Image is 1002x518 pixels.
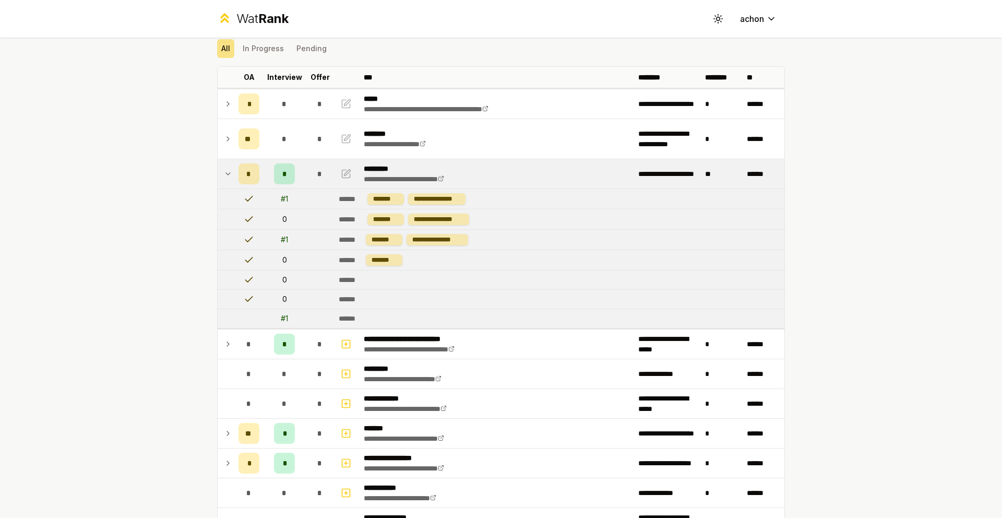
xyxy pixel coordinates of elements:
td: 0 [264,290,305,309]
div: # 1 [281,313,288,324]
p: OA [244,72,255,83]
div: # 1 [281,234,288,245]
span: achon [740,13,764,25]
td: 0 [264,270,305,289]
button: All [217,39,234,58]
button: In Progress [238,39,288,58]
button: Pending [292,39,331,58]
div: Wat [236,10,289,27]
span: Rank [258,11,289,26]
button: achon [732,9,785,28]
a: WatRank [217,10,289,27]
p: Interview [267,72,302,83]
td: 0 [264,209,305,229]
p: Offer [311,72,330,83]
div: # 1 [281,194,288,204]
td: 0 [264,250,305,270]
